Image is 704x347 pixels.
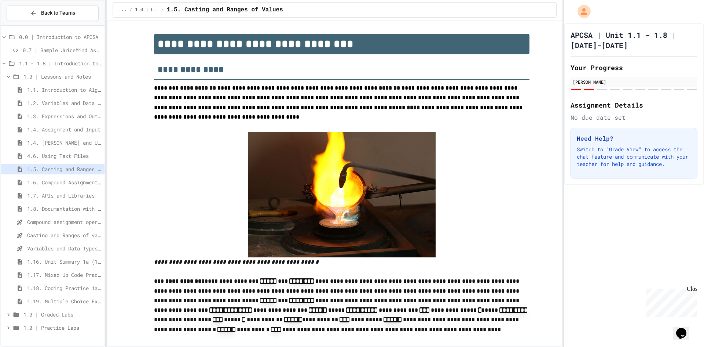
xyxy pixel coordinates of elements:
div: [PERSON_NAME] [573,79,695,85]
div: Chat with us now!Close [3,3,51,47]
span: 1.4. [PERSON_NAME] and User Input [27,139,102,147]
span: 1.7. APIs and Libraries [27,192,102,199]
span: Variables and Data Types - Quiz [27,245,102,252]
span: 1.16. Unit Summary 1a (1.1-1.6) [27,258,102,265]
span: 1.0 | Lessons and Notes [23,73,102,80]
span: Compound assignment operators - Quiz [27,218,102,226]
span: 1.0 | Lessons and Notes [135,7,158,13]
h3: Need Help? [577,134,691,143]
div: No due date set [571,113,697,122]
p: Switch to "Grade View" to access the chat feature and communicate with your teacher for help and ... [577,146,691,168]
h2: Your Progress [571,62,697,73]
div: My Account [570,3,593,20]
span: / [129,7,132,13]
span: ... [119,7,127,13]
button: Back to Teams [7,5,99,21]
span: Back to Teams [41,9,75,17]
span: / [161,7,164,13]
h1: APCSA | Unit 1.1 - 1.8 | [DATE]-[DATE] [571,30,697,50]
span: 1.5. Casting and Ranges of Values [27,165,102,173]
span: 1.19. Multiple Choice Exercises for Unit 1a (1.1-1.6) [27,297,102,305]
span: 1.0 | Graded Labs [23,311,102,318]
span: 1.1 - 1.8 | Introduction to Java [19,59,102,67]
span: 0.7 | Sample JuiceMind Assignment - [GEOGRAPHIC_DATA] [23,46,102,54]
span: 1.5. Casting and Ranges of Values [167,6,283,14]
span: 1.6. Compound Assignment Operators [27,178,102,186]
iframe: chat widget [643,286,697,317]
h2: Assignment Details [571,100,697,110]
span: 1.1. Introduction to Algorithms, Programming, and Compilers [27,86,102,94]
span: 1.17. Mixed Up Code Practice 1.1-1.6 [27,271,102,279]
span: 1.8. Documentation with Comments and Preconditions [27,205,102,213]
span: Casting and Ranges of variables - Quiz [27,231,102,239]
span: 1.18. Coding Practice 1a (1.1-1.6) [27,284,102,292]
span: 1.4. Assignment and Input [27,126,102,133]
span: 4.6. Using Text Files [27,152,102,160]
span: 1.2. Variables and Data Types [27,99,102,107]
iframe: chat widget [673,318,697,340]
span: 1.0 | Practice Labs [23,324,102,332]
span: 0.0 | Introduction to APCSA [19,33,102,41]
span: 1.3. Expressions and Output [New] [27,112,102,120]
